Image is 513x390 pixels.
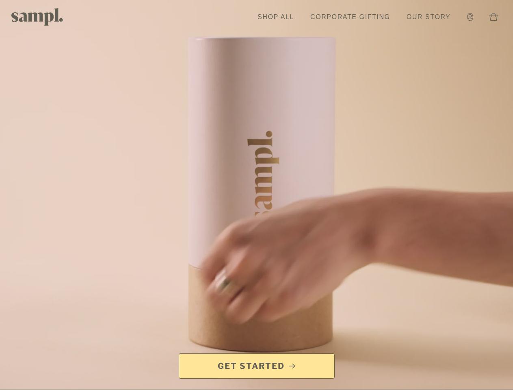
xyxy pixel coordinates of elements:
[218,360,285,372] span: Get Started
[11,8,63,26] img: Sampl logo
[403,8,455,26] a: Our Story
[306,8,394,26] a: Corporate Gifting
[179,353,335,379] a: Get Started
[253,8,298,26] a: Shop All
